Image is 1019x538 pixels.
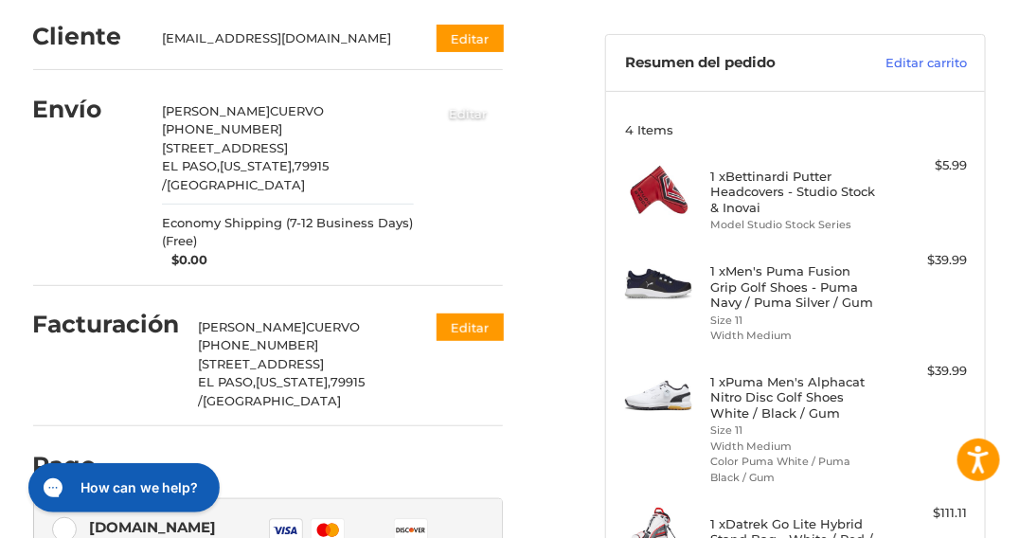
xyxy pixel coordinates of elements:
li: Color Puma White / Puma Black / Gum [710,454,877,485]
span: [US_STATE], [220,158,295,173]
span: [GEOGRAPHIC_DATA] [203,393,341,408]
span: CUERVO [270,103,324,118]
a: Editar carrito [847,54,967,73]
span: Economy Shipping (7-12 Business Days) (Free) [162,214,414,251]
span: [PHONE_NUMBER] [162,121,282,136]
div: [EMAIL_ADDRESS][DOMAIN_NAME] [162,29,400,48]
li: Model Studio Stock Series [710,217,877,233]
h4: 1 x Men's Puma Fusion Grip Golf Shoes - Puma Navy / Puma Silver / Gum [710,263,877,310]
button: Editar [437,25,504,52]
span: EL PASO, [198,374,256,389]
div: $5.99 [882,156,967,175]
h2: Envío [33,95,144,124]
li: Width Medium [710,328,877,344]
span: 79915 / [198,374,365,408]
div: $39.99 [882,251,967,270]
span: CUERVO [306,319,360,334]
div: $39.99 [882,362,967,381]
h2: Pago [33,451,144,480]
span: $0.00 [162,251,207,270]
h2: Cliente [33,22,144,51]
li: Size 11 [710,422,877,439]
span: [STREET_ADDRESS] [198,356,324,371]
button: Editar [437,314,504,341]
span: [PHONE_NUMBER] [198,337,318,352]
iframe: Gorgias live chat messenger [19,457,225,519]
h3: 4 Items [625,122,967,137]
li: Width Medium [710,439,877,455]
span: EL PASO, [162,158,220,173]
span: [GEOGRAPHIC_DATA] [167,177,305,192]
h4: 1 x Puma Men's Alphacat Nitro Disc Golf Shoes White / Black / Gum [710,374,877,421]
h4: 1 x Bettinardi Putter Headcovers - Studio Stock & Inovai [710,169,877,215]
span: [STREET_ADDRESS] [162,140,288,155]
span: [PERSON_NAME] [198,319,306,334]
span: 79915 / [162,158,329,192]
div: $111.11 [882,504,967,523]
button: Editar [433,98,504,129]
h2: Facturación [33,310,180,339]
li: Size 11 [710,313,877,329]
span: [PERSON_NAME] [162,103,270,118]
span: [US_STATE], [256,374,331,389]
h3: Resumen del pedido [625,54,847,73]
